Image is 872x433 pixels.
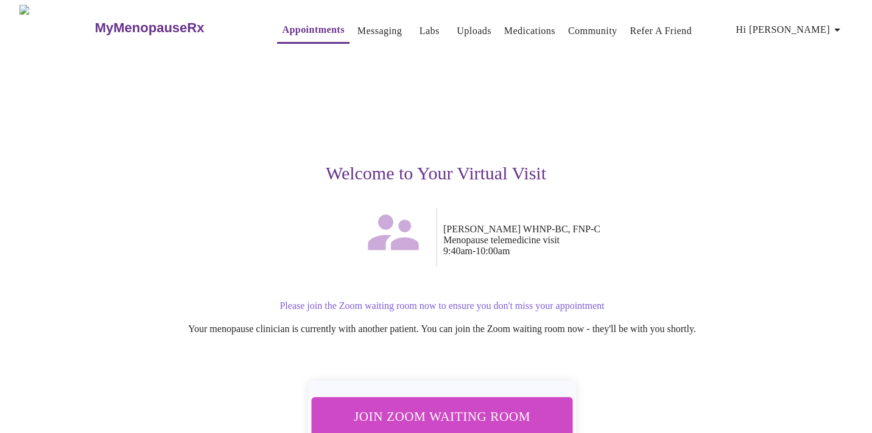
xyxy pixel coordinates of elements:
[19,5,93,50] img: MyMenopauseRx Logo
[73,324,811,334] p: Your menopause clinician is currently with another patient. You can join the Zoom waiting room no...
[630,23,692,40] a: Refer a Friend
[93,7,253,49] a: MyMenopauseRx
[61,163,811,184] h3: Welcome to Your Virtual Visit
[420,23,440,40] a: Labs
[504,23,555,40] a: Medications
[452,19,496,43] button: Uploads
[457,23,491,40] a: Uploads
[736,21,845,38] span: Hi [PERSON_NAME]
[731,18,849,42] button: Hi [PERSON_NAME]
[625,19,697,43] button: Refer a Friend
[568,23,617,40] a: Community
[353,19,407,43] button: Messaging
[282,21,344,38] a: Appointments
[95,20,205,36] h3: MyMenopauseRx
[563,19,622,43] button: Community
[499,19,560,43] button: Medications
[357,23,402,40] a: Messaging
[410,19,449,43] button: Labs
[73,300,811,311] p: Please join the Zoom waiting room now to ensure you don't miss your appointment
[322,404,561,428] span: Join Zoom Waiting Room
[443,224,811,257] p: [PERSON_NAME] WHNP-BC, FNP-C Menopause telemedicine visit 9:40am - 10:00am
[277,18,349,44] button: Appointments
